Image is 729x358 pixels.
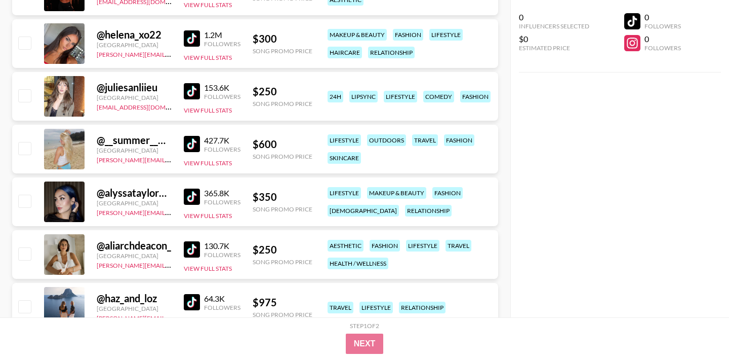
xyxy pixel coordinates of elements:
div: lifestyle [406,240,439,252]
div: lifestyle [359,302,393,313]
img: TikTok [184,241,200,258]
div: Influencers Selected [519,22,589,30]
div: lifestyle [328,187,361,199]
div: lifestyle [328,134,361,146]
button: View Full Stats [184,212,232,220]
button: View Full Stats [184,265,232,272]
div: @ alyssataylorharper [97,187,172,199]
div: lifestyle [384,91,417,102]
img: TikTok [184,136,200,152]
div: lipsync [349,91,378,102]
div: [GEOGRAPHIC_DATA] [97,252,172,260]
div: fashion [432,187,463,199]
div: Followers [204,198,240,206]
div: 24h [328,91,343,102]
div: lifestyle [429,29,463,41]
div: travel [412,134,438,146]
div: Song Promo Price [253,153,312,160]
div: Followers [644,22,681,30]
div: travel [445,240,471,252]
a: [PERSON_NAME][EMAIL_ADDRESS][DOMAIN_NAME] [97,207,247,217]
button: View Full Stats [184,159,232,167]
div: $ 250 [253,85,312,98]
div: comedy [423,91,454,102]
div: [GEOGRAPHIC_DATA] [97,199,172,207]
button: View Full Stats [184,106,232,114]
div: Followers [204,251,240,259]
div: Followers [204,93,240,100]
div: @ juliesanliieu [97,81,172,94]
div: makeup & beauty [367,187,426,199]
div: 130.7K [204,241,240,251]
div: 64.3K [204,294,240,304]
img: TikTok [184,189,200,205]
div: Step 1 of 2 [350,322,379,330]
div: $ 600 [253,138,312,151]
div: [GEOGRAPHIC_DATA] [97,41,172,49]
div: outdoors [367,134,406,146]
div: fashion [370,240,400,252]
div: 0 [644,12,681,22]
a: [EMAIL_ADDRESS][DOMAIN_NAME] [97,101,198,111]
div: 427.7K [204,135,240,146]
iframe: Drift Widget Chat Controller [678,307,717,346]
div: 0 [519,12,589,22]
div: relationship [399,302,445,313]
a: [PERSON_NAME][EMAIL_ADDRESS][DOMAIN_NAME] [97,49,247,58]
div: Followers [204,40,240,48]
div: Followers [644,44,681,52]
div: [GEOGRAPHIC_DATA] [97,147,172,154]
div: relationship [405,205,452,217]
img: TikTok [184,30,200,47]
div: Estimated Price [519,44,589,52]
div: @ haz_and_loz [97,292,172,305]
div: @ helena_xo22 [97,28,172,41]
div: Song Promo Price [253,311,312,318]
button: View Full Stats [184,54,232,61]
div: $ 250 [253,243,312,256]
div: 153.6K [204,83,240,93]
div: $ 350 [253,191,312,203]
div: $ 300 [253,32,312,45]
div: skincare [328,152,361,164]
div: Followers [204,304,240,311]
div: travel [328,302,353,313]
div: fashion [460,91,491,102]
div: 365.8K [204,188,240,198]
img: TikTok [184,294,200,310]
div: [DEMOGRAPHIC_DATA] [328,205,399,217]
div: $ 975 [253,296,312,309]
div: fashion [444,134,474,146]
div: fashion [393,29,423,41]
div: aesthetic [328,240,363,252]
div: haircare [328,47,362,58]
div: health / wellness [328,258,388,269]
div: [GEOGRAPHIC_DATA] [97,94,172,101]
div: Song Promo Price [253,100,312,108]
div: 0 [644,34,681,44]
div: 1.2M [204,30,240,40]
div: $0 [519,34,589,44]
img: TikTok [184,83,200,99]
div: Song Promo Price [253,47,312,55]
button: View Full Stats [184,1,232,9]
div: Followers [204,146,240,153]
button: Next [346,334,384,354]
div: relationship [368,47,415,58]
div: [GEOGRAPHIC_DATA] [97,305,172,312]
div: @ __summer__winter__ [97,134,172,147]
div: @ aliarchdeacon_ [97,239,172,252]
div: Song Promo Price [253,205,312,213]
a: [PERSON_NAME][EMAIL_ADDRESS][PERSON_NAME][DOMAIN_NAME] [97,154,295,164]
div: Song Promo Price [253,258,312,266]
a: [PERSON_NAME][EMAIL_ADDRESS][PERSON_NAME][DOMAIN_NAME] [97,260,295,269]
div: makeup & beauty [328,29,387,41]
